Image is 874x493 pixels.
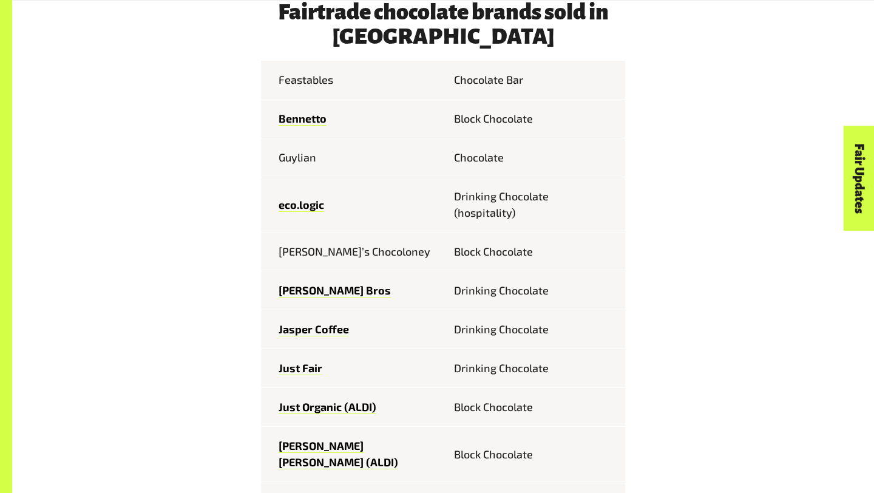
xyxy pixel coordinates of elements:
td: Drinking Chocolate [443,349,625,388]
a: [PERSON_NAME] [PERSON_NAME] (ALDI) [279,439,398,469]
td: Chocolate [443,138,625,177]
td: Block Chocolate [443,427,625,482]
td: Chocolate Bar [443,61,625,100]
a: Just Fair [279,361,322,375]
a: [PERSON_NAME] Bros [279,284,391,297]
td: [PERSON_NAME]’s Chocoloney [261,233,443,271]
td: Block Chocolate [443,388,625,427]
td: Block Chocolate [443,233,625,271]
td: Guylian [261,138,443,177]
a: Just Organic (ALDI) [279,400,376,414]
td: Feastables [261,61,443,100]
td: Drinking Chocolate (hospitality) [443,177,625,233]
td: Block Chocolate [443,100,625,138]
td: Drinking Chocolate [443,310,625,349]
td: Drinking Chocolate [443,271,625,310]
a: eco.logic [279,198,324,212]
a: Bennetto [279,112,327,126]
a: Jasper Coffee [279,322,349,336]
